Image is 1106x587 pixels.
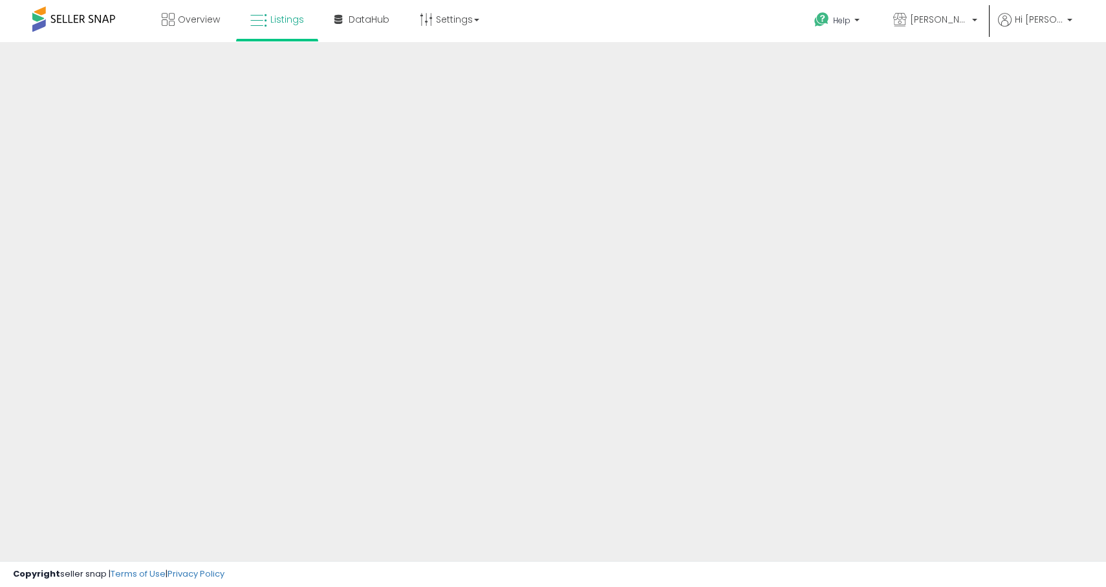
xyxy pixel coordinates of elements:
[13,568,224,581] div: seller snap | |
[178,13,220,26] span: Overview
[111,568,166,580] a: Terms of Use
[13,568,60,580] strong: Copyright
[1015,13,1063,26] span: Hi [PERSON_NAME]
[349,13,389,26] span: DataHub
[270,13,304,26] span: Listings
[168,568,224,580] a: Privacy Policy
[910,13,968,26] span: [PERSON_NAME] & Co
[998,13,1072,42] a: Hi [PERSON_NAME]
[833,15,851,26] span: Help
[804,2,873,42] a: Help
[814,12,830,28] i: Get Help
